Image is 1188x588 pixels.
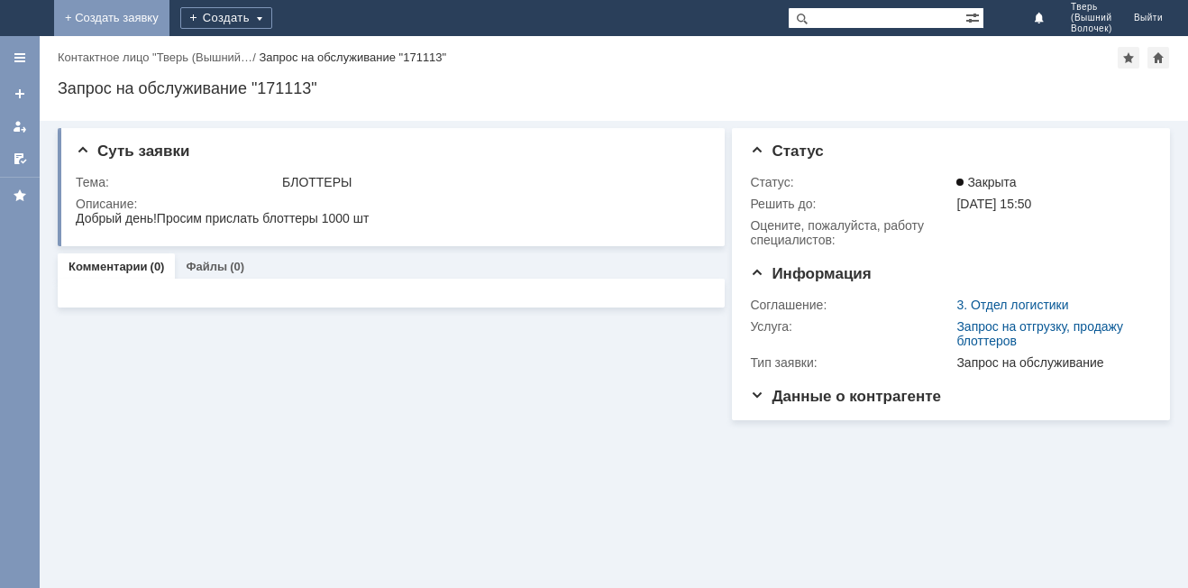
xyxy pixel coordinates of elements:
[750,142,823,160] span: Статус
[259,51,446,64] div: Запрос на обслуживание "171113"
[186,260,227,273] a: Файлы
[5,144,34,173] a: Мои согласования
[5,112,34,141] a: Мои заявки
[69,260,148,273] a: Комментарии
[750,319,953,334] div: Услуга:
[750,175,953,189] div: Статус:
[956,197,1031,211] span: [DATE] 15:50
[58,79,1170,97] div: Запрос на обслуживание "171113"
[965,8,983,25] span: Расширенный поиск
[750,218,953,247] div: Oцените, пожалуйста, работу специалистов:
[956,355,1144,370] div: Запрос на обслуживание
[956,298,1068,312] a: 3. Отдел логистики
[1147,47,1169,69] div: Сделать домашней страницей
[1118,47,1139,69] div: Добавить в избранное
[956,175,1016,189] span: Закрыта
[750,355,953,370] div: Тип заявки:
[5,79,34,108] a: Создать заявку
[750,388,941,405] span: Данные о контрагенте
[58,51,252,64] a: Контактное лицо "Тверь (Вышний…
[151,260,165,273] div: (0)
[58,51,259,64] div: /
[1071,2,1112,13] span: Тверь
[76,142,189,160] span: Суть заявки
[1071,23,1112,34] span: Волочек)
[956,319,1123,348] a: Запрос на отгрузку, продажу блоттеров
[750,298,953,312] div: Соглашение:
[230,260,244,273] div: (0)
[76,175,279,189] div: Тема:
[1071,13,1112,23] span: (Вышний
[282,175,700,189] div: БЛОТТЕРЫ
[750,197,953,211] div: Решить до:
[750,265,871,282] span: Информация
[76,197,704,211] div: Описание:
[180,7,272,29] div: Создать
